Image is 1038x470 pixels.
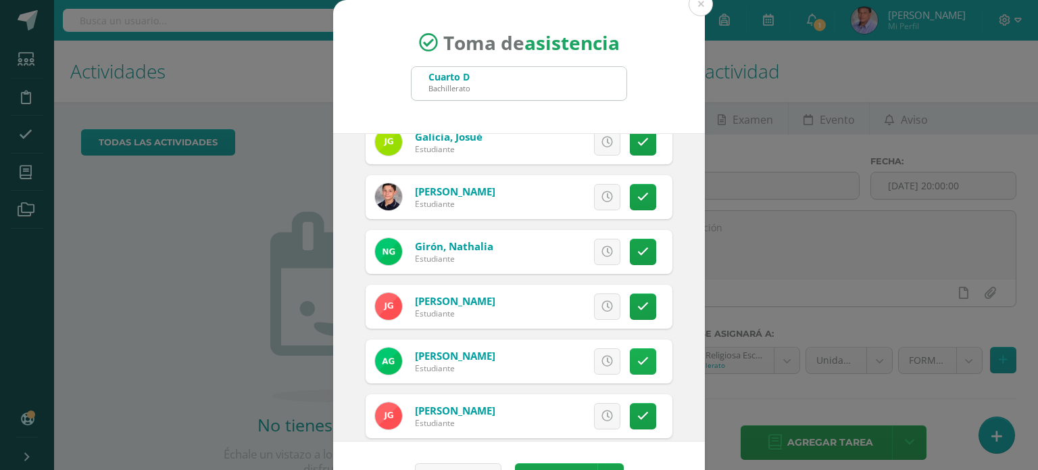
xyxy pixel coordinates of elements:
[415,294,495,308] a: [PERSON_NAME]
[415,404,495,417] a: [PERSON_NAME]
[415,143,483,155] div: Estudiante
[415,130,483,143] a: Galicia, Josué
[415,253,493,264] div: Estudiante
[415,349,495,362] a: [PERSON_NAME]
[375,402,402,429] img: c69535bf4e9824349ba2b007b49263ca.png
[412,67,626,100] input: Busca un grado o sección aquí...
[375,183,402,210] img: af4b45c041db39624a5a2aa7c85797f1.png
[375,293,402,320] img: 048b9e219b4985df7a6aefdc9bd47d8f.png
[415,308,495,319] div: Estudiante
[415,362,495,374] div: Estudiante
[415,417,495,429] div: Estudiante
[428,70,470,83] div: Cuarto D
[375,348,402,375] img: 9c31e2463127da48e993c08284146fe3.png
[375,238,402,265] img: 12b47005bcc0f462fa363578f6e6a433.png
[415,239,493,253] a: Girón, Nathalia
[443,30,620,55] span: Toma de
[415,185,495,198] a: [PERSON_NAME]
[524,30,620,55] strong: asistencia
[375,128,402,156] img: 220ce5d3993fa34477d298221c52156d.png
[415,198,495,210] div: Estudiante
[428,83,470,93] div: Bachillerato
